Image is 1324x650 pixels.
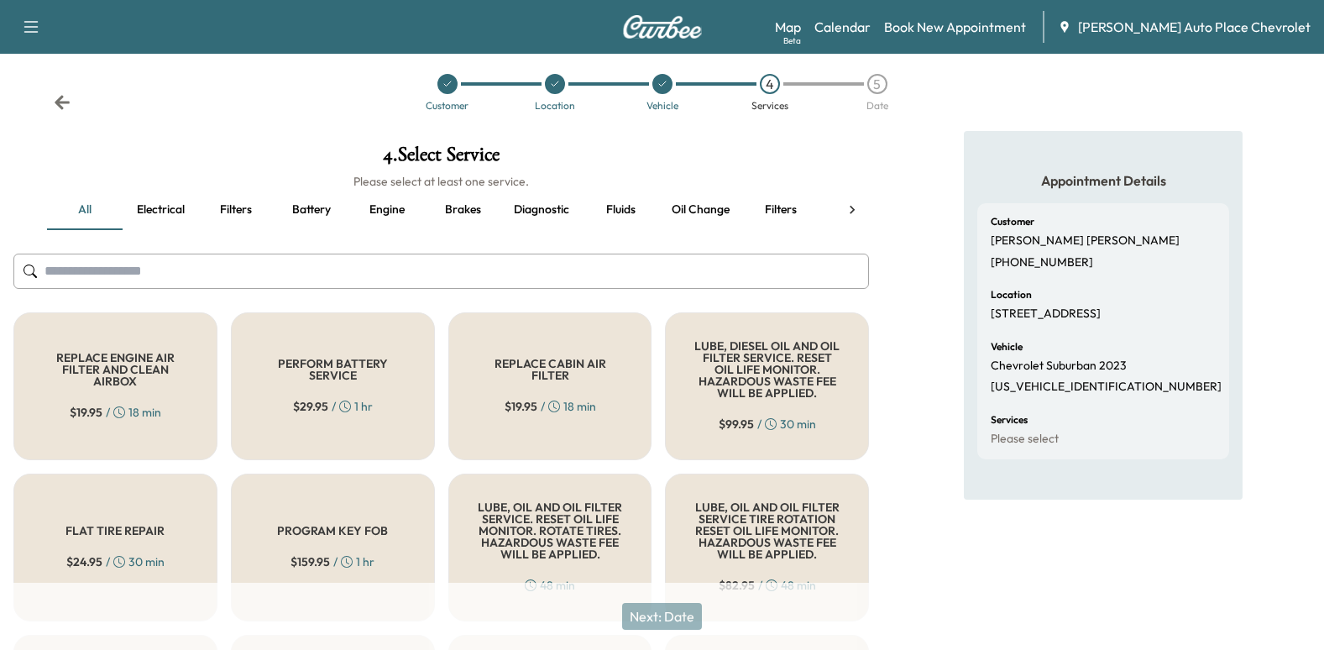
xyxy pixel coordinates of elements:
span: $ 24.95 [66,553,102,570]
div: Date [866,101,888,111]
span: $ 19.95 [505,398,537,415]
div: 5 [867,74,887,94]
h6: Location [991,290,1032,300]
a: Book New Appointment [884,17,1026,37]
button: Oil change [658,190,743,230]
img: Curbee Logo [622,15,703,39]
h5: FLAT TIRE REPAIR [65,525,165,537]
div: 48 min [525,577,575,594]
h5: Appointment Details [977,171,1229,190]
div: / 48 min [719,577,816,594]
button: Diagnostic [500,190,583,230]
a: MapBeta [775,17,801,37]
button: Tire [819,190,894,230]
span: $ 99.95 [719,416,754,432]
h6: Customer [991,217,1034,227]
h5: PERFORM BATTERY SERVICE [259,358,407,381]
p: [US_VEHICLE_IDENTIFICATION_NUMBER] [991,380,1222,395]
div: Vehicle [646,101,678,111]
div: Back [54,94,71,111]
div: Services [751,101,788,111]
div: / 1 hr [293,398,373,415]
div: / 30 min [719,416,816,432]
div: / 1 hr [290,553,374,570]
button: Battery [274,190,349,230]
span: $ 159.95 [290,553,330,570]
p: Please select [991,432,1059,447]
button: all [47,190,123,230]
p: [PERSON_NAME] [PERSON_NAME] [991,233,1180,249]
button: Filters [743,190,819,230]
button: Engine [349,190,425,230]
h5: LUBE, OIL AND OIL FILTER SERVICE TIRE ROTATION RESET OIL LIFE MONITOR. HAZARDOUS WASTE FEE WILL B... [693,501,841,560]
h6: Vehicle [991,342,1023,352]
div: / 30 min [66,553,165,570]
h5: REPLACE CABIN AIR FILTER [476,358,625,381]
button: Electrical [123,190,198,230]
h5: PROGRAM KEY FOB [277,525,388,537]
button: Brakes [425,190,500,230]
button: Fluids [583,190,658,230]
span: $ 82.95 [719,577,755,594]
span: $ 29.95 [293,398,328,415]
h5: LUBE, OIL AND OIL FILTER SERVICE. RESET OIL LIFE MONITOR. ROTATE TIRES. HAZARDOUS WASTE FEE WILL ... [476,501,625,560]
div: basic tabs example [47,190,835,230]
span: [PERSON_NAME] Auto Place Chevrolet [1078,17,1311,37]
span: $ 19.95 [70,404,102,421]
div: / 18 min [505,398,596,415]
h5: REPLACE ENGINE AIR FILTER AND CLEAN AIRBOX [41,352,190,387]
div: 4 [760,74,780,94]
button: Filters [198,190,274,230]
a: Calendar [814,17,871,37]
p: [PHONE_NUMBER] [991,255,1093,270]
h1: 4 . Select Service [13,144,869,173]
h5: LUBE, DIESEL OIL AND OIL FILTER SERVICE. RESET OIL LIFE MONITOR. HAZARDOUS WASTE FEE WILL BE APPL... [693,340,841,399]
div: Customer [426,101,468,111]
p: [STREET_ADDRESS] [991,307,1101,322]
h6: Please select at least one service. [13,173,869,190]
div: Location [535,101,575,111]
p: Chevrolet Suburban 2023 [991,359,1127,374]
div: / 18 min [70,404,161,421]
h6: Services [991,415,1028,425]
div: Beta [783,34,801,47]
